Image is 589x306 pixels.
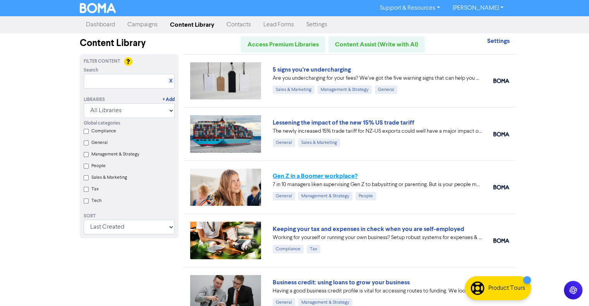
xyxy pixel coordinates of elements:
div: Sales & Marketing [298,138,340,147]
a: Campaigns [121,17,164,32]
a: Settings [300,17,333,32]
a: Lead Forms [257,17,300,32]
label: Tech [91,197,101,204]
div: General [273,138,295,147]
a: Lessening the impact of the new 15% US trade tariff [273,119,414,127]
a: Gen Z in a Boomer workplace? [273,172,357,180]
iframe: Chat Widget [492,222,589,306]
a: Settings [487,38,509,44]
div: People [355,192,376,200]
a: Dashboard [80,17,121,32]
div: 7 in 10 managers liken supervising Gen Z to babysitting or parenting. But is your people manageme... [273,181,482,189]
div: Filter Content [84,58,175,65]
div: Sales & Marketing [273,85,314,94]
img: boma_accounting [493,79,509,83]
div: General [375,85,397,94]
a: Business credit: using loans to grow your business [273,279,410,286]
a: Keeping your tax and expenses in check when you are self-employed [273,225,464,233]
label: People [91,162,106,169]
div: The newly increased 15% trade tariff for NZ-US exports could well have a major impact on your mar... [273,127,482,135]
div: Global categories [84,120,175,127]
a: Content Library [164,17,220,32]
img: boma [493,132,509,137]
div: Tax [307,245,320,253]
a: 5 signs you’re undercharging [273,66,351,74]
a: [PERSON_NAME] [446,2,509,14]
a: Access Premium Libraries [241,36,325,53]
div: Management & Strategy [298,192,352,200]
div: Having a good business credit profile is vital for accessing routes to funding. We look at six di... [273,287,482,295]
div: Management & Strategy [318,85,372,94]
a: Contacts [220,17,257,32]
a: + Add [163,96,175,103]
div: Libraries [84,96,105,103]
div: Are you undercharging for your fees? We’ve got the five warning signs that can help you diagnose ... [273,74,482,82]
div: Compliance [273,245,304,253]
label: General [91,139,108,146]
span: Search [84,67,98,74]
strong: Settings [487,37,509,45]
label: Management & Strategy [91,151,139,158]
a: Content Assist (Write with AI) [328,36,425,53]
div: Working for yourself or running your own business? Setup robust systems for expenses & tax requir... [273,234,482,242]
label: Tax [91,186,99,193]
div: General [273,192,295,200]
a: Support & Resources [374,2,446,14]
img: BOMA Logo [80,3,116,13]
div: Sort [84,213,175,220]
div: Content Library [80,36,179,50]
img: boma [493,185,509,190]
a: X [169,78,172,84]
label: Compliance [91,128,116,135]
label: Sales & Marketing [91,174,127,181]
